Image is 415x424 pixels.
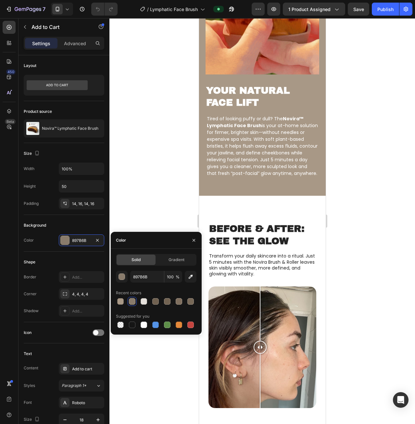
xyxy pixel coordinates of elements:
[24,237,34,243] div: Color
[64,40,86,47] p: Advanced
[32,40,50,47] p: Settings
[24,63,36,69] div: Layout
[3,3,48,16] button: 7
[24,166,34,172] div: Width
[199,18,326,424] iframe: Design area
[72,308,103,314] div: Add...
[24,365,38,371] div: Content
[59,380,104,391] button: Paragraph 1*
[24,274,36,280] div: Border
[372,3,399,16] button: Publish
[72,201,103,207] div: 14, 16, 14, 16
[24,330,31,336] div: Icon
[24,351,32,357] div: Text
[72,400,103,406] div: Roboto
[393,392,409,408] div: Open Intercom Messenger
[348,3,369,16] button: Save
[72,274,103,280] div: Add...
[353,7,364,12] span: Save
[72,291,103,297] div: 4, 4, 4, 4
[24,415,41,424] div: Size
[91,3,118,16] div: Undo/Redo
[116,237,126,243] div: Color
[31,23,87,31] p: Add to Cart
[24,259,35,265] div: Shape
[377,6,394,13] div: Publish
[42,126,98,131] p: Novira™ Lymphatic Face Brush
[283,3,345,16] button: 1 product assigned
[62,383,86,389] span: Paragraph 1*
[5,119,16,124] div: Beta
[43,5,45,13] p: 7
[169,257,184,263] span: Gradient
[116,313,149,319] div: Suggested for you
[150,6,198,13] span: Lymphatic Face Brush
[130,271,164,283] input: Eg: FFFFFF
[24,201,39,206] div: Padding
[59,163,104,175] input: Auto
[24,149,41,158] div: Size
[116,290,141,296] div: Recent colors
[6,69,16,74] div: 450
[24,308,39,314] div: Shadow
[72,238,91,244] div: 897B6B
[72,366,103,372] div: Add to cart
[59,180,104,192] input: Auto
[176,274,180,280] span: %
[288,6,331,13] span: 1 product assigned
[26,122,39,135] img: product feature img
[24,400,32,405] div: Font
[24,222,46,228] div: Background
[24,183,36,189] div: Height
[24,291,37,297] div: Corner
[132,257,141,263] span: Solid
[147,6,149,13] span: /
[24,109,52,114] div: Product source
[24,383,35,389] div: Styles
